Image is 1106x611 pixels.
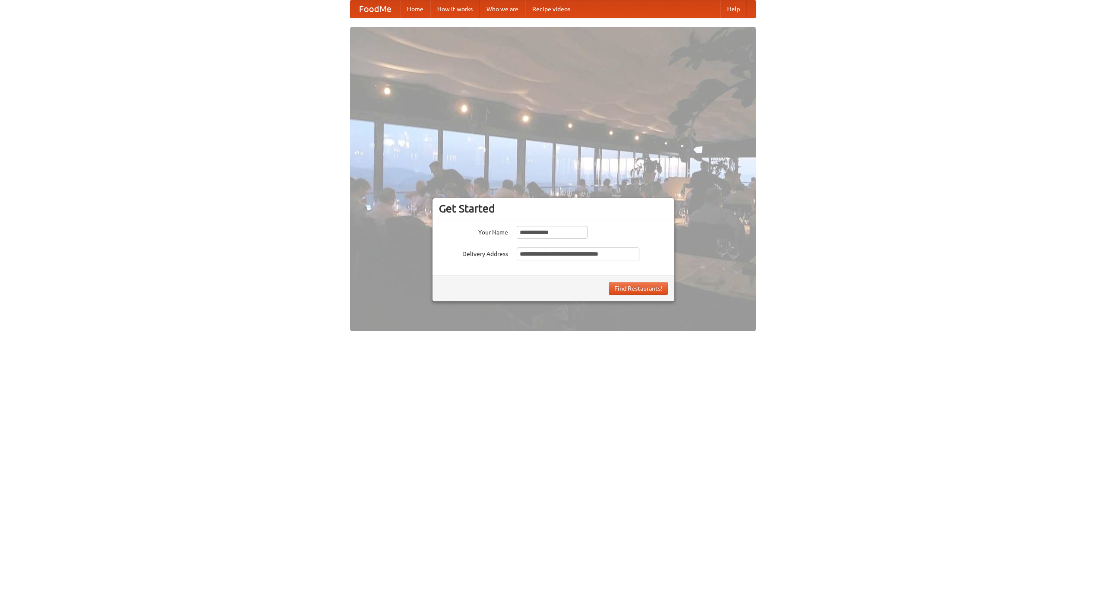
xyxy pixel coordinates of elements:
a: Home [400,0,430,18]
label: Delivery Address [439,247,508,258]
a: Help [720,0,747,18]
label: Your Name [439,226,508,237]
a: FoodMe [350,0,400,18]
button: Find Restaurants! [609,282,668,295]
h3: Get Started [439,202,668,215]
a: Who we are [480,0,525,18]
a: Recipe videos [525,0,577,18]
a: How it works [430,0,480,18]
